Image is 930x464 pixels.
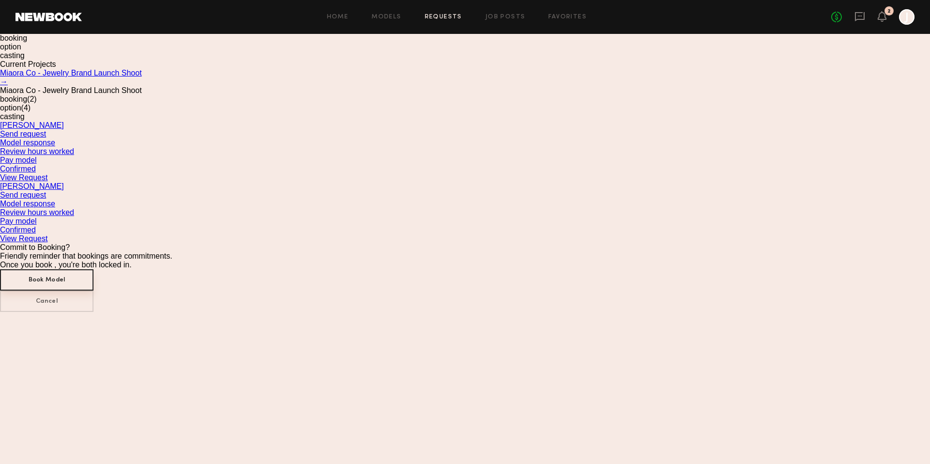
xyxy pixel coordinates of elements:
[327,14,349,20] a: Home
[887,9,891,14] div: 2
[548,14,587,20] a: Favorites
[899,9,914,25] a: J
[27,95,37,103] span: (2)
[425,14,462,20] a: Requests
[21,104,31,112] span: (4)
[485,14,526,20] a: Job Posts
[372,14,401,20] a: Models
